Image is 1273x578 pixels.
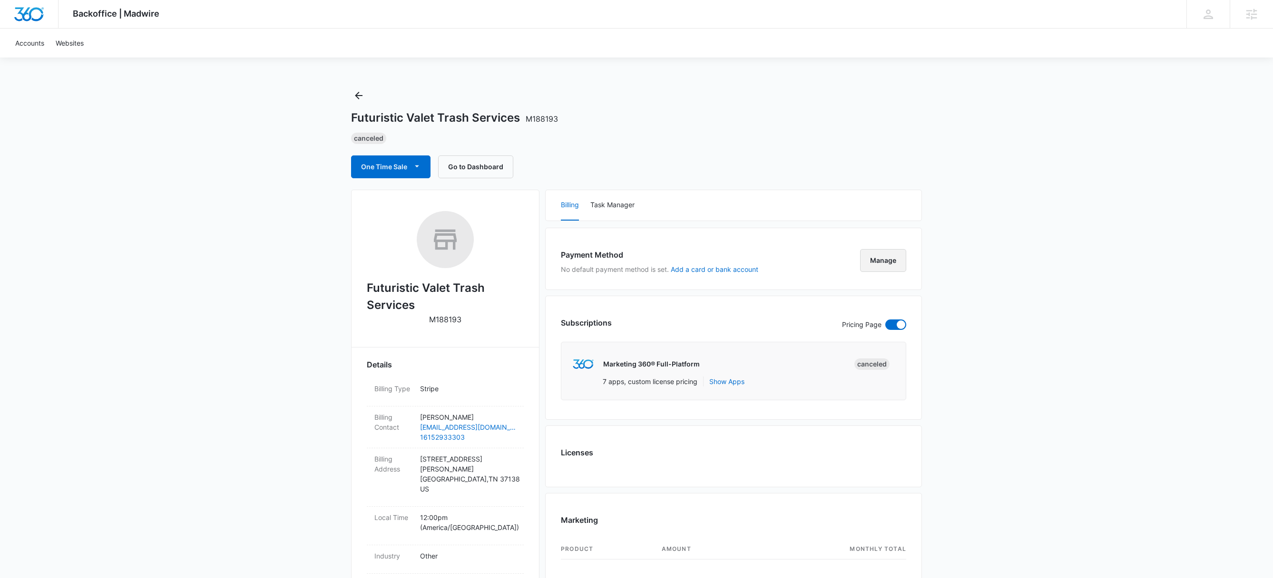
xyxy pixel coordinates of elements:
[561,317,612,328] h3: Subscriptions
[561,249,758,260] h3: Payment Method
[374,512,412,522] dt: Local Time
[561,447,593,458] h3: Licenses
[374,551,412,561] dt: Industry
[603,359,700,369] p: Marketing 360® Full-Platform
[10,29,50,58] a: Accounts
[351,155,431,178] button: One Time Sale
[709,376,744,386] button: Show Apps
[758,539,906,559] th: monthly total
[429,314,461,325] p: M188193
[842,319,881,330] p: Pricing Page
[374,384,412,394] dt: Billing Type
[420,384,516,394] p: Stripe
[420,551,516,561] p: Other
[854,358,890,370] div: Canceled
[420,454,516,494] p: [STREET_ADDRESS][PERSON_NAME] [GEOGRAPHIC_DATA] , TN 37138 US
[367,507,524,545] div: Local Time12:00pm (America/[GEOGRAPHIC_DATA])
[351,133,386,144] div: Canceled
[590,190,635,221] button: Task Manager
[526,114,558,124] span: M188193
[374,454,412,474] dt: Billing Address
[420,512,516,532] p: 12:00pm ( America/[GEOGRAPHIC_DATA] )
[367,406,524,448] div: Billing Contact[PERSON_NAME][EMAIL_ADDRESS][DOMAIN_NAME]16152933303
[420,422,516,432] a: [EMAIL_ADDRESS][DOMAIN_NAME]
[561,514,598,526] h3: Marketing
[671,266,758,273] button: Add a card or bank account
[73,9,159,19] span: Backoffice | Madwire
[367,448,524,507] div: Billing Address[STREET_ADDRESS][PERSON_NAME][GEOGRAPHIC_DATA],TN 37138US
[420,412,516,422] p: [PERSON_NAME]
[603,376,697,386] p: 7 apps, custom license pricing
[420,432,516,442] a: 16152933303
[374,412,412,432] dt: Billing Contact
[438,155,513,178] button: Go to Dashboard
[561,264,758,274] p: No default payment method is set.
[561,190,579,221] button: Billing
[573,359,593,369] img: marketing360Logo
[351,88,366,103] button: Back
[860,249,906,272] button: Manage
[367,279,524,314] h2: Futuristic Valet Trash Services
[654,539,758,559] th: amount
[561,539,654,559] th: product
[367,359,392,370] span: Details
[367,378,524,406] div: Billing TypeStripe
[367,545,524,574] div: IndustryOther
[351,111,558,125] h1: Futuristic Valet Trash Services
[50,29,89,58] a: Websites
